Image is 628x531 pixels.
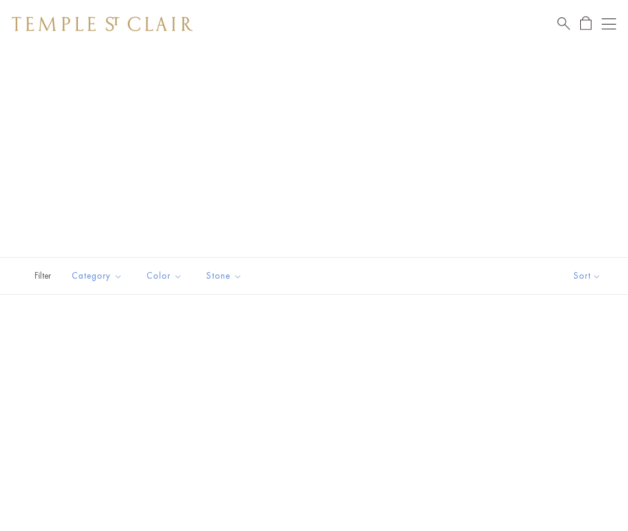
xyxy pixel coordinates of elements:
[63,263,132,289] button: Category
[602,17,616,31] button: Open navigation
[557,16,570,31] a: Search
[197,263,251,289] button: Stone
[200,268,251,283] span: Stone
[580,16,592,31] a: Open Shopping Bag
[141,268,191,283] span: Color
[547,258,628,294] button: Show sort by
[12,17,193,31] img: Temple St. Clair
[66,268,132,283] span: Category
[138,263,191,289] button: Color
